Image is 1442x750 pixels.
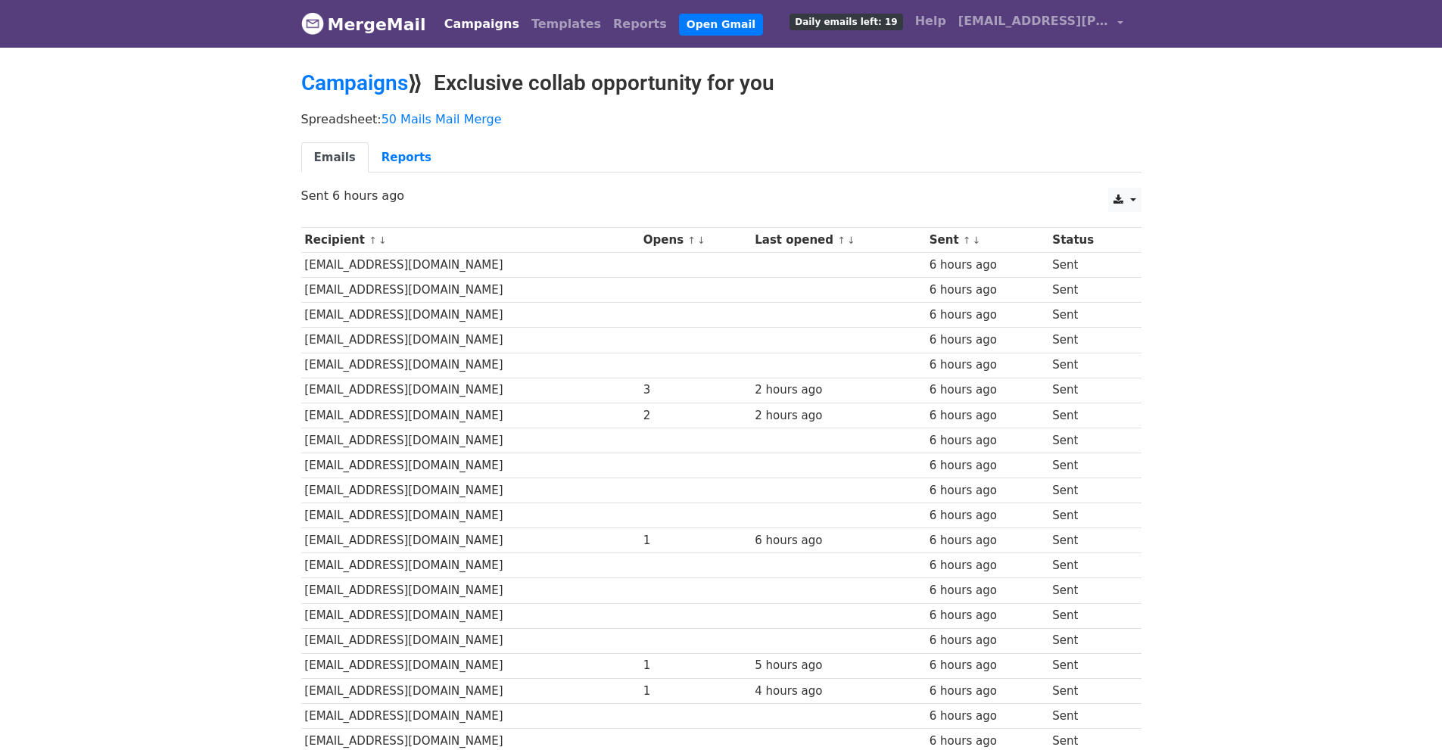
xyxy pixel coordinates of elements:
td: Sent [1049,278,1129,303]
a: Emails [301,142,369,173]
div: 6 hours ago [930,582,1045,599]
a: Templates [525,9,607,39]
a: ↑ [963,235,971,246]
td: [EMAIL_ADDRESS][DOMAIN_NAME] [301,703,640,728]
div: 1 [643,657,748,674]
td: [EMAIL_ADDRESS][DOMAIN_NAME] [301,678,640,703]
div: 5 hours ago [755,657,922,674]
td: [EMAIL_ADDRESS][DOMAIN_NAME] [301,253,640,278]
td: [EMAIL_ADDRESS][DOMAIN_NAME] [301,453,640,478]
th: Status [1049,228,1129,253]
div: 6 hours ago [930,532,1045,549]
a: Open Gmail [679,14,763,36]
td: Sent [1049,603,1129,628]
td: Sent [1049,528,1129,553]
div: 6 hours ago [930,282,1045,299]
a: Campaigns [301,70,408,95]
a: Daily emails left: 19 [783,6,908,36]
a: [EMAIL_ADDRESS][PERSON_NAME][DOMAIN_NAME] [952,6,1129,42]
div: 1 [643,683,748,700]
td: Sent [1049,653,1129,678]
a: ↑ [369,235,377,246]
div: 6 hours ago [930,432,1045,450]
td: Sent [1049,303,1129,328]
th: Sent [926,228,1049,253]
div: 6 hours ago [930,733,1045,750]
td: [EMAIL_ADDRESS][DOMAIN_NAME] [301,378,640,403]
td: [EMAIL_ADDRESS][DOMAIN_NAME] [301,503,640,528]
span: Daily emails left: 19 [790,14,902,30]
div: 1 [643,532,748,549]
div: 4 hours ago [755,683,922,700]
td: Sent [1049,403,1129,428]
td: Sent [1049,253,1129,278]
td: [EMAIL_ADDRESS][DOMAIN_NAME] [301,603,640,628]
a: ↑ [837,235,846,246]
a: 50 Mails Mail Merge [382,112,502,126]
td: [EMAIL_ADDRESS][DOMAIN_NAME] [301,628,640,653]
td: [EMAIL_ADDRESS][DOMAIN_NAME] [301,478,640,503]
a: ↓ [973,235,981,246]
div: 6 hours ago [930,331,1045,349]
td: Sent [1049,703,1129,728]
a: ↓ [697,235,705,246]
div: 6 hours ago [930,482,1045,499]
div: 6 hours ago [930,407,1045,425]
a: Campaigns [438,9,525,39]
div: 2 hours ago [755,407,922,425]
th: Opens [640,228,751,253]
div: 6 hours ago [930,557,1045,574]
td: [EMAIL_ADDRESS][DOMAIN_NAME] [301,428,640,453]
a: MergeMail [301,8,426,40]
td: Sent [1049,328,1129,353]
td: [EMAIL_ADDRESS][DOMAIN_NAME] [301,353,640,378]
div: 6 hours ago [755,532,922,549]
td: Sent [1049,503,1129,528]
td: [EMAIL_ADDRESS][DOMAIN_NAME] [301,278,640,303]
td: Sent [1049,378,1129,403]
td: Sent [1049,578,1129,603]
td: Sent [1049,628,1129,653]
div: 6 hours ago [930,457,1045,475]
div: 6 hours ago [930,607,1045,624]
td: Sent [1049,678,1129,703]
td: [EMAIL_ADDRESS][DOMAIN_NAME] [301,328,640,353]
div: 3 [643,381,748,399]
p: Sent 6 hours ago [301,188,1141,204]
img: MergeMail logo [301,12,324,35]
th: Recipient [301,228,640,253]
div: 6 hours ago [930,356,1045,374]
p: Spreadsheet: [301,111,1141,127]
td: Sent [1049,428,1129,453]
div: 2 hours ago [755,381,922,399]
div: 6 hours ago [930,683,1045,700]
div: 6 hours ago [930,632,1045,649]
td: [EMAIL_ADDRESS][DOMAIN_NAME] [301,553,640,578]
td: [EMAIL_ADDRESS][DOMAIN_NAME] [301,578,640,603]
a: ↓ [378,235,387,246]
td: Sent [1049,353,1129,378]
h2: ⟫ Exclusive collab opportunity for you [301,70,1141,96]
td: Sent [1049,453,1129,478]
div: 6 hours ago [930,657,1045,674]
td: [EMAIL_ADDRESS][DOMAIN_NAME] [301,653,640,678]
td: Sent [1049,478,1129,503]
td: [EMAIL_ADDRESS][DOMAIN_NAME] [301,303,640,328]
a: Reports [607,9,673,39]
th: Last opened [751,228,926,253]
td: [EMAIL_ADDRESS][DOMAIN_NAME] [301,528,640,553]
div: 6 hours ago [930,257,1045,274]
div: 6 hours ago [930,507,1045,524]
div: 6 hours ago [930,381,1045,399]
div: 6 hours ago [930,708,1045,725]
a: ↑ [687,235,696,246]
td: Sent [1049,553,1129,578]
a: Reports [369,142,444,173]
td: [EMAIL_ADDRESS][DOMAIN_NAME] [301,403,640,428]
div: 2 [643,407,748,425]
div: 6 hours ago [930,307,1045,324]
span: [EMAIL_ADDRESS][PERSON_NAME][DOMAIN_NAME] [958,12,1110,30]
a: ↓ [847,235,855,246]
a: Help [909,6,952,36]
